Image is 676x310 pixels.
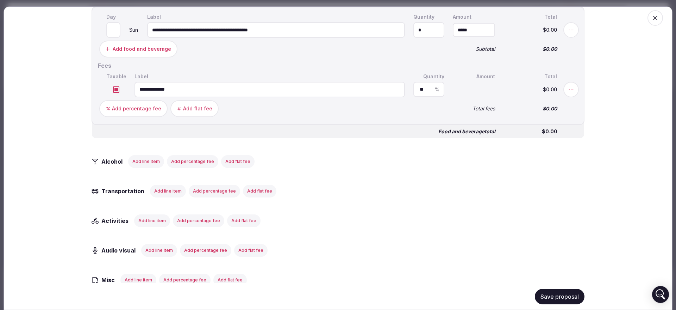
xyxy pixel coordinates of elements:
button: Add line item [128,155,164,168]
div: Subtotal [451,45,496,53]
button: Add flat fee [227,214,261,227]
h3: Alcohol [99,157,130,165]
button: Add line item [141,244,177,256]
span: $0.00 [503,106,557,111]
button: Add flat fee [221,155,255,168]
h3: Misc [99,275,122,284]
button: Add flat fee [170,100,219,117]
button: Add percentage fee [159,273,211,286]
button: Add food and beverage [99,41,177,57]
button: Add flat fee [234,244,268,256]
div: Label [133,72,406,80]
div: Quantity [412,72,446,80]
button: Add flat fee [213,273,247,286]
span: $0.00 [503,87,557,92]
div: Sun [122,28,139,32]
span: Food and beverage total [438,129,495,134]
span: $0.00 [504,129,557,134]
span: $0.00 [503,47,557,51]
button: Add percentage fee [173,214,224,227]
button: Add percentage fee [180,244,231,256]
button: Save proposal [535,288,584,304]
div: Add food and beverage [113,45,171,53]
h3: Activities [99,216,136,225]
button: Add line item [150,184,186,197]
div: Add percentage fee [112,105,161,112]
button: Add percentage fee [99,100,168,117]
div: Total [502,72,558,80]
h3: Audio visual [99,246,143,254]
div: Taxable [105,72,127,80]
h3: Transportation [99,187,151,195]
button: Add line item [120,273,156,286]
div: Add flat fee [183,105,212,112]
div: Amount [451,72,496,80]
button: Add percentage fee [167,155,218,168]
button: Add percentage fee [189,184,240,197]
div: Total fees [451,104,496,112]
span: % [435,87,439,92]
h2: Fees [98,62,578,69]
button: Add flat fee [243,184,276,197]
span: $0.00 [503,28,557,32]
button: Add line item [134,214,170,227]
